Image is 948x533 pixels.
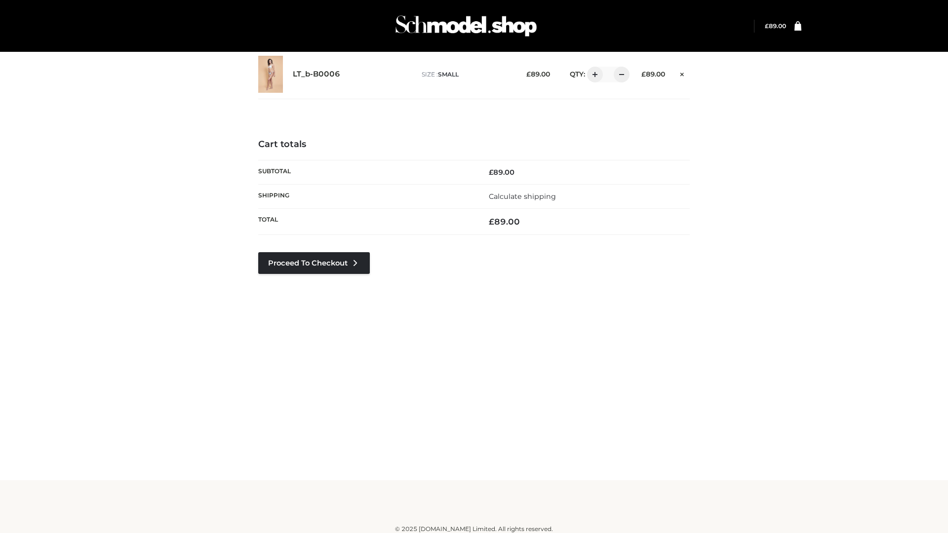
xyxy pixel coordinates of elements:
span: £ [765,22,769,30]
span: £ [526,70,531,78]
span: SMALL [438,71,459,78]
div: QTY: [560,67,626,82]
span: £ [641,70,646,78]
th: Shipping [258,184,474,208]
p: size : [422,70,511,79]
a: Calculate shipping [489,192,556,201]
a: LT_b-B0006 [293,70,340,79]
a: Proceed to Checkout [258,252,370,274]
span: £ [489,168,493,177]
a: Remove this item [675,67,690,79]
bdi: 89.00 [489,217,520,227]
h4: Cart totals [258,139,690,150]
bdi: 89.00 [489,168,514,177]
bdi: 89.00 [765,22,786,30]
img: Schmodel Admin 964 [392,6,540,45]
a: £89.00 [765,22,786,30]
bdi: 89.00 [641,70,665,78]
span: £ [489,217,494,227]
th: Subtotal [258,160,474,184]
bdi: 89.00 [526,70,550,78]
th: Total [258,209,474,235]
